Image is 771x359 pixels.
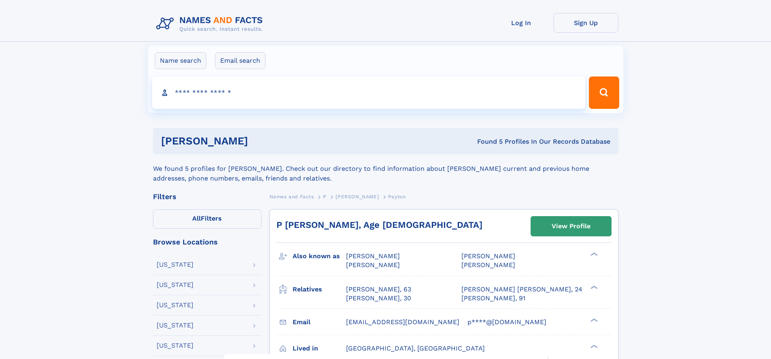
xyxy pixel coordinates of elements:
div: ❯ [588,252,598,257]
span: [GEOGRAPHIC_DATA], [GEOGRAPHIC_DATA] [346,344,485,352]
div: We found 5 profiles for [PERSON_NAME]. Check out our directory to find information about [PERSON_... [153,154,618,183]
div: Found 5 Profiles In Our Records Database [363,137,610,146]
a: Log In [489,13,554,33]
div: [US_STATE] [157,322,193,329]
img: Logo Names and Facts [153,13,270,35]
div: ❯ [588,317,598,323]
a: P [323,191,327,202]
a: [PERSON_NAME] [336,191,379,202]
span: All [192,215,201,222]
div: View Profile [552,217,590,236]
h3: Also known as [293,249,346,263]
h3: Relatives [293,283,346,296]
span: [PERSON_NAME] [336,194,379,200]
span: [PERSON_NAME] [461,252,515,260]
div: ❯ [588,344,598,349]
span: P [323,194,327,200]
a: Names and Facts [270,191,314,202]
div: ❯ [588,285,598,290]
label: Name search [155,52,206,69]
div: [US_STATE] [157,282,193,288]
a: [PERSON_NAME], 30 [346,294,411,303]
a: [PERSON_NAME] [PERSON_NAME], 24 [461,285,582,294]
span: [PERSON_NAME] [461,261,515,269]
span: [EMAIL_ADDRESS][DOMAIN_NAME] [346,318,459,326]
h3: Email [293,315,346,329]
div: [US_STATE] [157,342,193,349]
a: View Profile [531,217,611,236]
div: [US_STATE] [157,261,193,268]
div: [US_STATE] [157,302,193,308]
span: [PERSON_NAME] [346,261,400,269]
a: [PERSON_NAME], 91 [461,294,525,303]
a: [PERSON_NAME], 63 [346,285,411,294]
label: Email search [215,52,265,69]
span: Peyton [388,194,406,200]
input: search input [152,76,586,109]
a: P [PERSON_NAME], Age [DEMOGRAPHIC_DATA] [276,220,482,230]
div: Browse Locations [153,238,261,246]
button: Search Button [589,76,619,109]
label: Filters [153,209,261,229]
h1: [PERSON_NAME] [161,136,363,146]
div: Filters [153,193,261,200]
a: Sign Up [554,13,618,33]
h3: Lived in [293,342,346,355]
span: [PERSON_NAME] [346,252,400,260]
